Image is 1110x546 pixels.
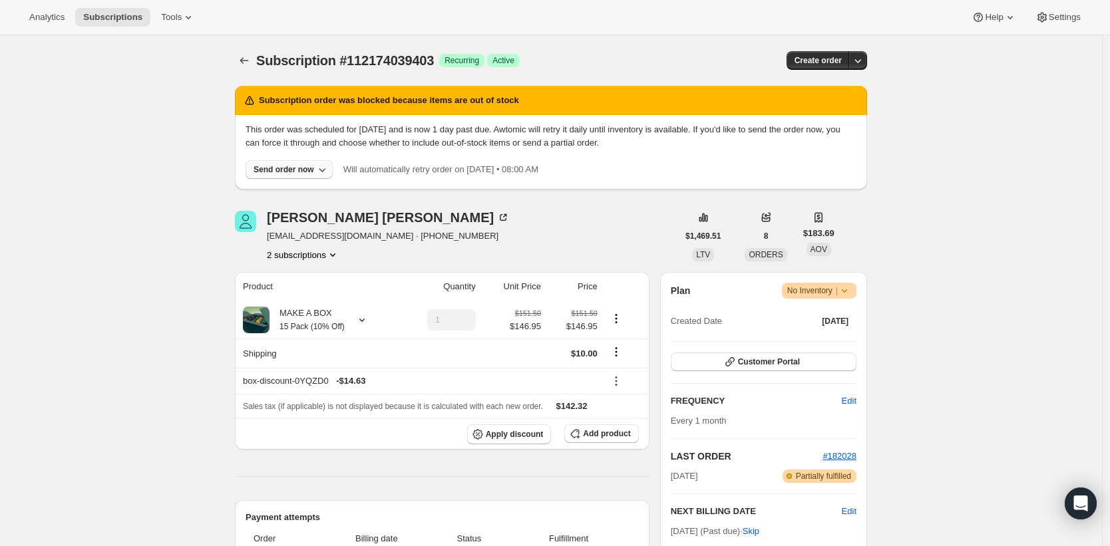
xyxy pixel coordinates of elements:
button: [DATE] [814,312,856,331]
button: Create order [787,51,850,70]
span: Apply discount [486,429,544,440]
span: ORDERS [749,250,783,259]
button: Analytics [21,8,73,27]
span: Recurring [445,55,479,66]
span: Sales tax (if applicable) is not displayed because it is calculated with each new order. [243,402,543,411]
div: MAKE A BOX [270,307,345,333]
h2: LAST ORDER [671,450,823,463]
span: 8 [764,231,769,241]
small: $151.50 [572,309,598,317]
button: Settings [1027,8,1089,27]
span: $142.32 [556,401,588,411]
h2: FREQUENCY [671,394,842,408]
p: This order was scheduled for [DATE] and is now 1 day past due. Awtomic will retry it daily until ... [246,123,856,150]
span: $146.95 [510,320,541,333]
button: #182028 [823,450,856,463]
button: 8 [756,227,777,245]
span: Status [439,532,498,545]
span: - $14.63 [336,374,365,388]
span: Subscriptions [83,12,142,23]
small: 15 Pack (10% Off) [279,322,345,331]
span: Tools [161,12,182,23]
span: No Inventory [787,284,851,297]
div: [PERSON_NAME] [PERSON_NAME] [267,211,510,224]
span: [DATE] [671,470,698,483]
button: Subscriptions [75,8,150,27]
h2: Plan [671,284,691,297]
th: Shipping [235,339,399,368]
span: Helen Wilcox [235,211,256,232]
span: Customer Portal [738,356,800,367]
div: Send order now [254,164,314,175]
p: Will automatically retry order on [DATE] • 08:00 AM [343,163,538,176]
button: Customer Portal [671,352,856,371]
button: Edit [842,505,856,518]
button: Shipping actions [606,344,627,359]
small: $151.50 [515,309,541,317]
span: $183.69 [803,227,834,240]
span: Edit [842,394,856,408]
span: Billing date [321,532,431,545]
a: #182028 [823,451,856,461]
button: Subscriptions [235,51,254,70]
h2: Subscription order was blocked because items are out of stock [259,94,519,107]
span: $1,469.51 [685,231,721,241]
span: Settings [1049,12,1081,23]
span: Fulfillment [506,532,630,545]
span: | [836,285,838,296]
th: Price [545,272,602,301]
span: AOV [811,245,827,254]
button: Product actions [606,311,627,326]
span: [EMAIL_ADDRESS][DOMAIN_NAME] · [PHONE_NUMBER] [267,229,510,243]
button: Apply discount [467,424,552,444]
span: Every 1 month [671,416,727,426]
img: product img [243,307,270,333]
button: Skip [735,521,767,542]
span: Active [492,55,514,66]
button: $1,469.51 [677,227,729,245]
span: LTV [696,250,710,259]
button: Send order now [246,160,333,179]
span: Help [985,12,1003,23]
span: [DATE] [822,316,848,327]
h2: NEXT BILLING DATE [671,505,842,518]
div: box-discount-0YQZD0 [243,374,598,388]
button: Tools [153,8,203,27]
th: Product [235,272,399,301]
button: Edit [834,390,864,412]
h2: Payment attempts [246,511,639,524]
button: Add product [564,424,638,443]
span: $146.95 [549,320,598,333]
span: Subscription #112174039403 [256,53,434,68]
button: Help [964,8,1024,27]
span: Created Date [671,315,722,328]
span: Partially fulfilled [796,471,851,481]
span: Create order [795,55,842,66]
span: $10.00 [571,348,598,358]
div: Open Intercom Messenger [1065,487,1097,519]
button: Product actions [267,248,339,261]
span: Add product [583,428,630,439]
th: Unit Price [480,272,545,301]
span: [DATE] (Past due) · [671,526,759,536]
th: Quantity [399,272,480,301]
span: Skip [743,525,759,538]
span: Analytics [29,12,65,23]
